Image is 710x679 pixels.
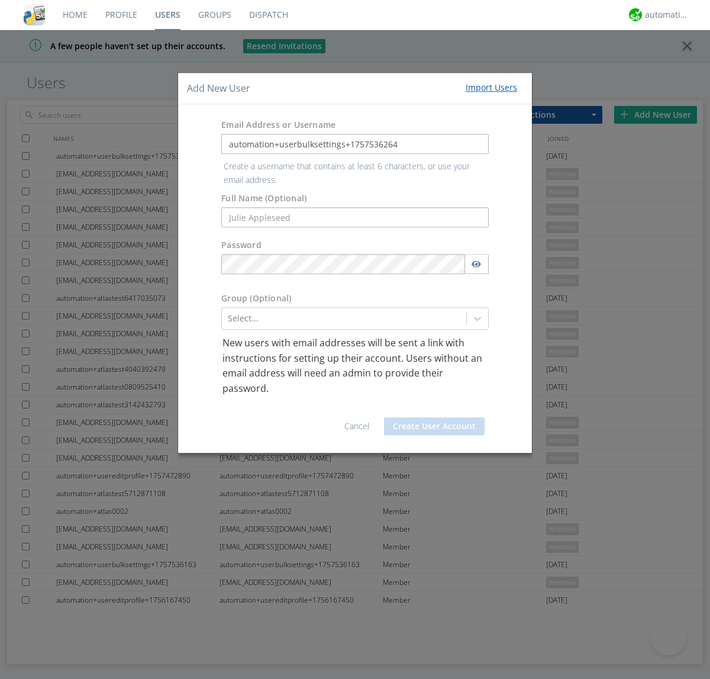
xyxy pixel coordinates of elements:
p: Create a username that contains at least 6 characters, or use your email address. [215,160,495,187]
img: cddb5a64eb264b2086981ab96f4c1ba7 [24,4,45,25]
label: Group (Optional) [221,292,291,304]
h4: Add New User [187,82,250,95]
p: New users with email addresses will be sent a link with instructions for setting up their account... [222,336,488,396]
input: e.g. email@address.com, Housekeeping1 [221,134,489,155]
button: Create User Account [384,417,485,435]
div: automation+atlas [645,9,689,21]
div: Import Users [466,82,517,94]
input: Julie Appleseed [221,207,489,227]
label: Email Address or Username [221,120,335,131]
label: Full Name (Optional) [221,192,306,204]
img: d2d01cd9b4174d08988066c6d424eccd [629,8,642,21]
a: Cancel [344,420,369,432]
label: Password [221,239,262,251]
